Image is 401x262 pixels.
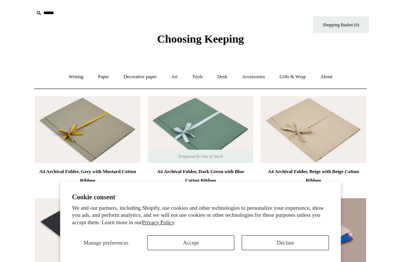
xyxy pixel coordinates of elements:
[261,96,366,163] a: A4 Archival Folder, Beige with Beige Cotton Ribbon A4 Archival Folder, Beige with Beige Cotton Ri...
[261,96,366,163] img: A4 Archival Folder, Beige with Beige Cotton Ribbon
[273,67,313,87] a: Gifts & Wrap
[142,219,175,225] a: Privacy Policy
[261,167,366,198] a: A4 Archival Folder, Beige with Beige Cotton Ribbon £10.00
[147,235,235,250] button: Accept
[170,150,230,163] span: Temporarily Out of Stock
[72,235,140,250] button: Manage preferences
[84,240,128,246] span: Manage preferences
[186,67,210,87] a: Tools
[148,96,253,163] a: A4 Archival Folder, Dark Green with Blue Cotton Ribbon A4 Archival Folder, Dark Green with Blue C...
[211,67,234,87] a: Desk
[314,67,339,87] a: About
[35,96,140,163] a: A4 Archival Folder, Grey with Mustard Cotton Ribbon A4 Archival Folder, Grey with Mustard Cotton ...
[72,193,329,201] h2: Cookie consent
[72,205,329,226] p: We and our partners, including Shopify, use cookies and other technologies to personalize your ex...
[263,167,364,185] div: A4 Archival Folder, Beige with Beige Cotton Ribbon
[91,67,116,87] a: Paper
[313,16,369,33] a: Shopping Basket (0)
[150,167,251,185] div: A4 Archival Folder, Dark Green with Blue Cotton Ribbon
[242,235,329,250] button: Decline
[235,67,272,87] a: Accessories
[164,67,184,87] a: Art
[62,67,90,87] a: Writing
[157,39,244,44] a: Choosing Keeping
[35,96,140,163] img: A4 Archival Folder, Grey with Mustard Cotton Ribbon
[157,33,244,45] span: Choosing Keeping
[117,67,163,87] a: Decorative paper
[37,167,138,185] div: A4 Archival Folder, Grey with Mustard Cotton Ribbon
[35,167,140,198] a: A4 Archival Folder, Grey with Mustard Cotton Ribbon £10.00
[148,96,253,163] img: A4 Archival Folder, Dark Green with Blue Cotton Ribbon
[148,167,253,198] a: A4 Archival Folder, Dark Green with Blue Cotton Ribbon £10.00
